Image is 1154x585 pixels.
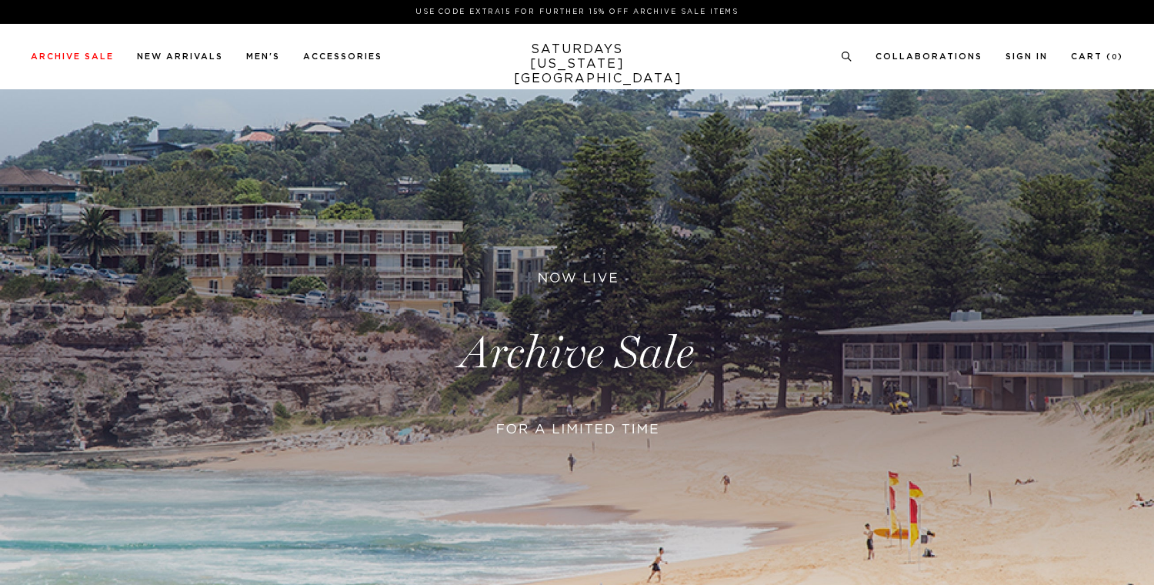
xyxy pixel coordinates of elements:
a: Archive Sale [31,52,114,61]
a: Cart (0) [1071,52,1123,61]
a: SATURDAYS[US_STATE][GEOGRAPHIC_DATA] [514,42,641,86]
a: Accessories [303,52,382,61]
small: 0 [1112,54,1118,61]
a: Sign In [1006,52,1048,61]
a: Collaborations [876,52,982,61]
a: New Arrivals [137,52,223,61]
a: Men's [246,52,280,61]
p: Use Code EXTRA15 for Further 15% Off Archive Sale Items [37,6,1117,18]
